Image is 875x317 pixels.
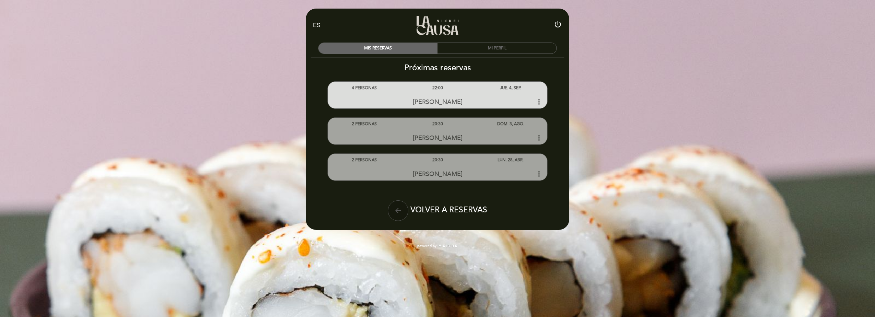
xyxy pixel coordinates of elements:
[410,205,487,215] span: VOLVER A RESERVAS
[474,154,547,166] div: LUN. 28, ABR.
[401,154,474,166] div: 20:30
[413,170,463,178] span: [PERSON_NAME]
[328,118,401,130] div: 2 PERSONAS
[474,82,547,94] div: JUE. 4, SEP.
[413,134,463,142] span: [PERSON_NAME]
[535,98,543,106] i: more_vert
[328,82,401,94] div: 4 PERSONAS
[413,98,463,106] span: [PERSON_NAME]
[438,43,556,54] div: MI PERFIL
[535,170,543,178] i: more_vert
[395,16,480,35] a: La Causa Nikkei - Recoleta
[305,63,570,73] h2: Próximas reservas
[554,20,562,28] i: power_settings_new
[438,244,458,248] img: MEITRE
[554,20,562,31] button: power_settings_new
[401,82,474,94] div: 22:00
[401,118,474,130] div: 20:30
[394,207,402,215] i: arrow_back
[417,244,458,248] a: powered by
[328,154,401,166] div: 2 PERSONAS
[474,118,547,130] div: DOM. 3, AGO.
[535,134,543,142] i: more_vert
[388,200,408,221] button: arrow_back
[319,43,438,54] div: MIS RESERVAS
[417,244,436,248] span: powered by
